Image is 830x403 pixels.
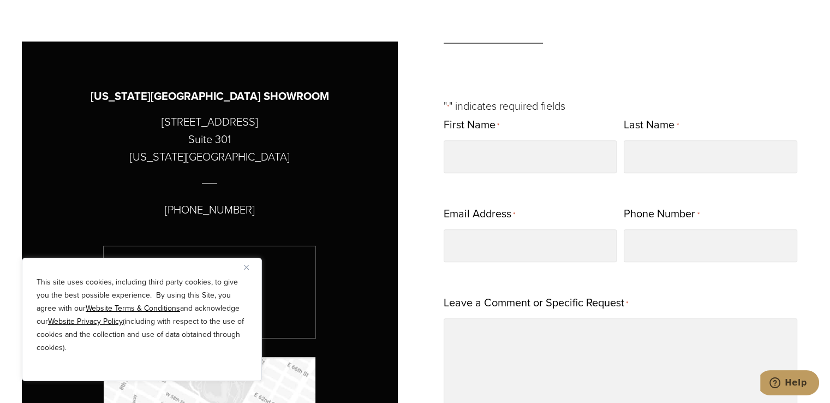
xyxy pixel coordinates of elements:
iframe: Opens a widget where you can chat to one of our agents [760,370,819,398]
a: Website Terms & Conditions [86,303,180,314]
a: Website Privacy Policy [48,316,123,327]
img: Close [244,265,249,270]
label: Last Name [624,115,678,136]
label: Phone Number [624,204,699,225]
label: First Name [444,115,499,136]
label: Leave a Comment or Specific Request [444,293,628,314]
p: This site uses cookies, including third party cookies, to give you the best possible experience. ... [37,276,247,354]
p: [PHONE_NUMBER] [165,201,255,218]
p: " " indicates required fields [444,97,798,115]
p: [STREET_ADDRESS] Suite 301 [US_STATE][GEOGRAPHIC_DATA] [130,113,290,165]
button: Close [244,260,257,274]
h3: [US_STATE][GEOGRAPHIC_DATA] SHOWROOM [91,88,329,105]
label: Email Address [444,204,515,225]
